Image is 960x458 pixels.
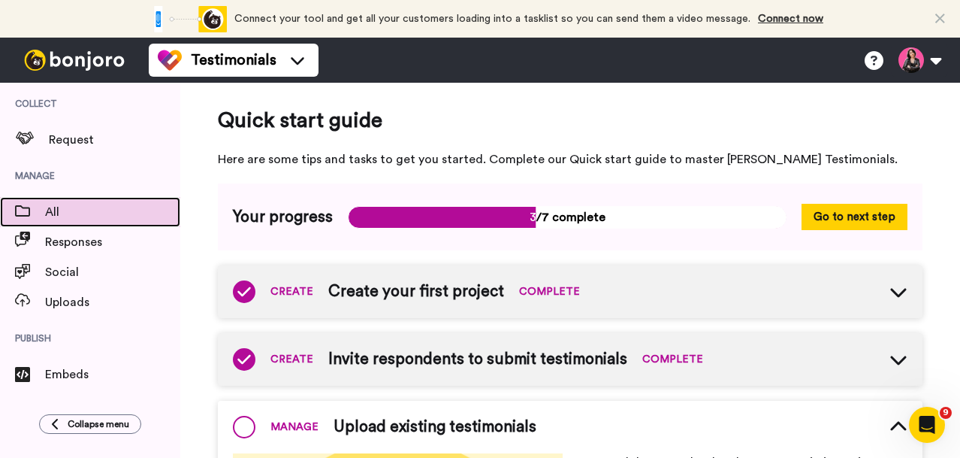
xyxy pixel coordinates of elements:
[328,281,504,303] span: Create your first project
[45,233,180,251] span: Responses
[49,131,180,149] span: Request
[348,206,786,229] span: 3/7 complete
[328,348,627,371] span: Invite respondents to submit testimonials
[45,365,180,384] span: Embeds
[218,150,922,168] span: Here are some tips and tasks to get you started. Complete our Quick start guide to master [PERSON...
[234,14,750,24] span: Connect your tool and get all your customers loading into a tasklist so you can send them a video...
[270,352,313,367] span: CREATE
[144,6,227,32] div: animation
[758,14,823,24] a: Connect now
[18,50,131,71] img: bj-logo-header-white.svg
[802,204,907,230] button: Go to next step
[218,105,922,135] span: Quick start guide
[45,203,180,221] span: All
[45,263,180,281] span: Social
[191,50,276,71] span: Testimonials
[270,420,318,435] span: MANAGE
[68,418,129,430] span: Collapse menu
[940,407,952,419] span: 9
[158,48,182,72] img: tm-color.svg
[519,284,580,299] span: COMPLETE
[642,352,703,367] span: COMPLETE
[233,206,333,229] span: Your progress
[909,407,945,443] iframe: Intercom live chat
[270,284,313,299] span: CREATE
[39,414,141,434] button: Collapse menu
[334,416,536,438] span: Upload existing testimonials
[45,293,180,311] span: Uploads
